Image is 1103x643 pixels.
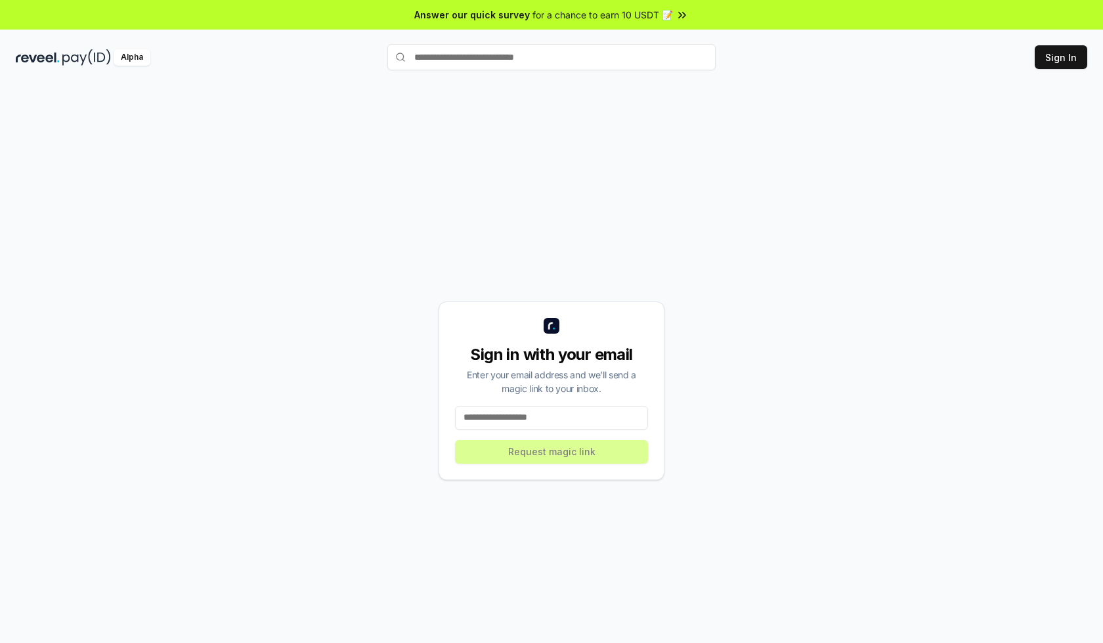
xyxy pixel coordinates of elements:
[544,318,559,334] img: logo_small
[16,49,60,66] img: reveel_dark
[455,344,648,365] div: Sign in with your email
[455,368,648,395] div: Enter your email address and we’ll send a magic link to your inbox.
[1035,45,1087,69] button: Sign In
[532,8,673,22] span: for a chance to earn 10 USDT 📝
[114,49,150,66] div: Alpha
[62,49,111,66] img: pay_id
[414,8,530,22] span: Answer our quick survey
